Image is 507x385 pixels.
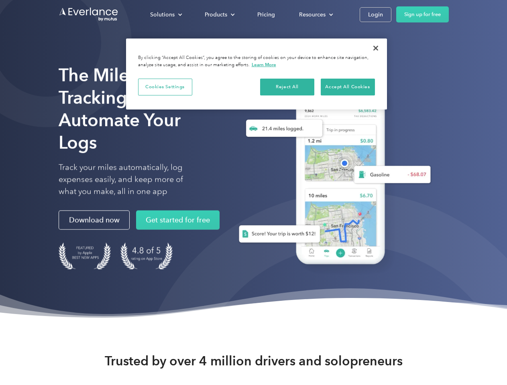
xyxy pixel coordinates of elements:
a: Download now [59,211,130,230]
a: Pricing [249,8,283,22]
a: More information about your privacy, opens in a new tab [252,62,276,67]
div: Products [205,10,227,20]
div: Privacy [126,38,387,109]
div: Products [197,8,241,22]
div: Pricing [257,10,275,20]
img: Everlance, mileage tracker app, expense tracking app [226,76,437,276]
img: Badge for Featured by Apple Best New Apps [59,243,111,269]
div: Solutions [142,8,189,22]
div: Resources [299,10,326,20]
div: Resources [291,8,340,22]
a: Sign up for free [396,6,449,22]
img: 4.9 out of 5 stars on the app store [120,243,173,269]
strong: Trusted by over 4 million drivers and solopreneurs [105,353,403,369]
div: Solutions [150,10,175,20]
div: Cookie banner [126,38,387,109]
a: Get started for free [136,211,220,230]
button: Close [367,39,385,57]
button: Cookies Settings [138,79,192,95]
button: Accept All Cookies [321,79,375,95]
div: Login [368,10,383,20]
button: Reject All [260,79,314,95]
p: Track your miles automatically, log expenses easily, and keep more of what you make, all in one app [59,162,202,198]
a: Go to homepage [59,7,119,22]
div: By clicking “Accept All Cookies”, you agree to the storing of cookies on your device to enhance s... [138,55,375,69]
a: Login [360,7,391,22]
